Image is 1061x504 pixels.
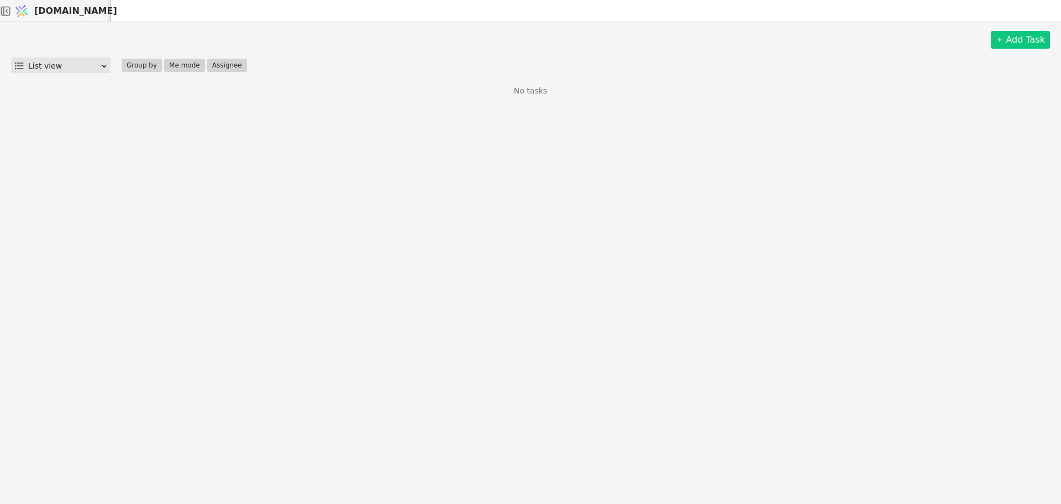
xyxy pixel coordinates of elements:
[11,1,111,22] a: [DOMAIN_NAME]
[34,4,117,18] span: [DOMAIN_NAME]
[207,59,247,72] button: Assignee
[514,85,547,97] p: No tasks
[122,59,162,72] button: Group by
[28,58,101,74] div: List view
[13,1,30,22] img: Logo
[164,59,205,72] button: Me mode
[991,31,1050,49] a: Add Task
